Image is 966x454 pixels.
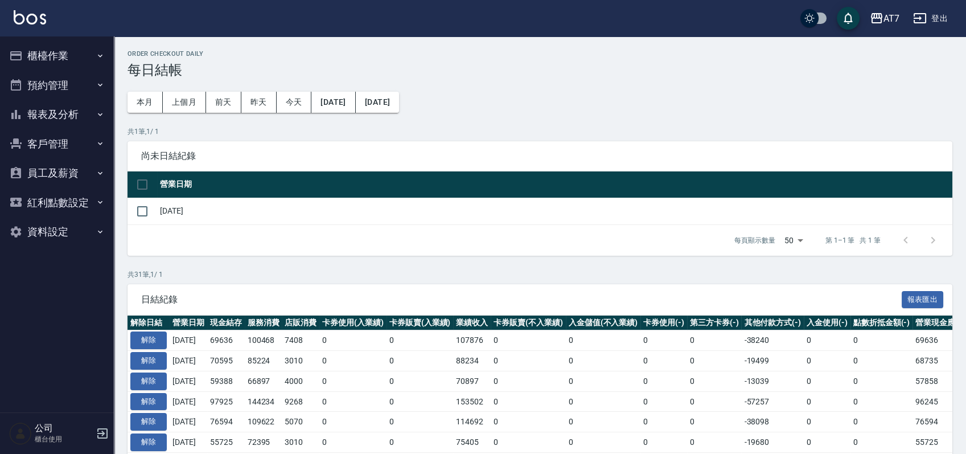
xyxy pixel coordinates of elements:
img: Logo [14,10,46,24]
td: 9268 [282,391,319,412]
td: 59388 [207,371,245,391]
td: 0 [387,330,454,351]
button: 員工及薪資 [5,158,109,188]
td: 100468 [245,330,282,351]
th: 第三方卡券(-) [687,316,742,330]
th: 現金結存 [207,316,245,330]
span: 日結紀錄 [141,294,902,305]
button: 解除 [130,433,167,451]
td: -38098 [741,412,804,432]
button: save [837,7,860,30]
td: 5070 [282,412,319,432]
button: 客戶管理 [5,129,109,159]
td: 76594 [912,412,966,432]
button: 預約管理 [5,71,109,100]
button: 解除 [130,332,167,349]
td: 75405 [453,432,491,453]
td: 0 [640,330,687,351]
td: 68735 [912,351,966,371]
td: 0 [687,412,742,432]
th: 營業日期 [170,316,207,330]
th: 營業日期 [157,171,952,198]
th: 卡券使用(-) [640,316,687,330]
td: 69636 [207,330,245,351]
td: 0 [319,371,387,391]
td: 0 [387,371,454,391]
td: 55725 [207,432,245,453]
th: 解除日結 [128,316,170,330]
td: 0 [387,391,454,412]
button: 解除 [130,393,167,411]
td: 0 [640,351,687,371]
td: 66897 [245,371,282,391]
span: 尚未日結紀錄 [141,150,939,162]
th: 卡券販賣(不入業績) [491,316,566,330]
th: 入金儲值(不入業績) [566,316,641,330]
td: 69636 [912,330,966,351]
td: -38240 [741,330,804,351]
td: -13039 [741,371,804,391]
td: 85224 [245,351,282,371]
td: 3010 [282,432,319,453]
th: 店販消費 [282,316,319,330]
td: 0 [387,412,454,432]
button: 解除 [130,413,167,431]
td: 114692 [453,412,491,432]
button: 登出 [909,8,952,29]
td: 96245 [912,391,966,412]
td: 0 [850,391,913,412]
td: 0 [850,351,913,371]
td: 0 [491,371,566,391]
div: AT7 [883,11,899,26]
td: 109622 [245,412,282,432]
td: 0 [804,432,850,453]
td: 70897 [453,371,491,391]
td: 0 [850,371,913,391]
button: 前天 [206,92,241,113]
td: 0 [687,432,742,453]
th: 入金使用(-) [804,316,850,330]
th: 卡券販賣(入業績) [387,316,454,330]
td: 0 [804,412,850,432]
th: 營業現金應收 [912,316,966,330]
td: 0 [566,412,641,432]
td: 0 [319,412,387,432]
td: 144234 [245,391,282,412]
td: 0 [850,412,913,432]
button: 解除 [130,352,167,370]
td: 0 [850,432,913,453]
p: 共 31 筆, 1 / 1 [128,269,952,280]
td: 70595 [207,351,245,371]
td: 4000 [282,371,319,391]
button: 報表及分析 [5,100,109,129]
td: 0 [566,330,641,351]
button: 報表匯出 [902,291,944,309]
td: 0 [687,391,742,412]
td: [DATE] [170,391,207,412]
div: 50 [780,225,807,256]
td: -57257 [741,391,804,412]
img: Person [9,422,32,445]
button: 今天 [277,92,312,113]
td: 0 [491,351,566,371]
td: 0 [319,330,387,351]
td: 0 [804,351,850,371]
th: 卡券使用(入業績) [319,316,387,330]
td: -19499 [741,351,804,371]
td: 0 [566,391,641,412]
button: AT7 [865,7,904,30]
h2: Order checkout daily [128,50,952,58]
td: [DATE] [157,198,952,224]
td: 97925 [207,391,245,412]
td: [DATE] [170,330,207,351]
button: 本月 [128,92,163,113]
td: 0 [566,371,641,391]
td: 0 [491,412,566,432]
p: 每頁顯示數量 [734,235,775,246]
td: 0 [687,330,742,351]
h5: 公司 [35,423,93,434]
td: 0 [566,351,641,371]
th: 業績收入 [453,316,491,330]
td: 76594 [207,412,245,432]
td: 0 [491,432,566,453]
